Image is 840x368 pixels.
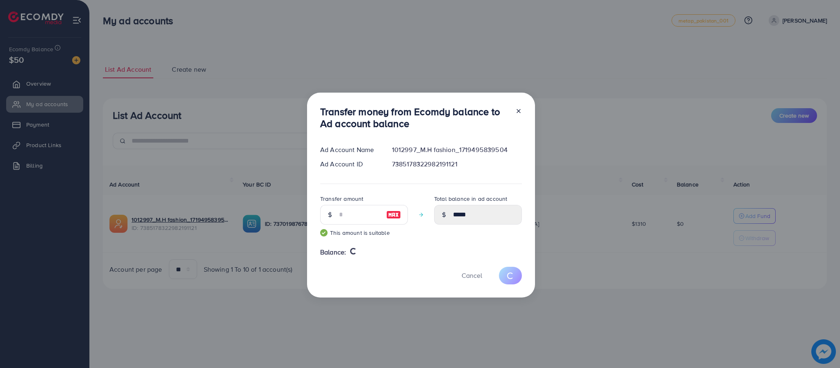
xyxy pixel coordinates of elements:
img: image [386,210,401,220]
h3: Transfer money from Ecomdy balance to Ad account balance [320,106,509,129]
div: Ad Account ID [314,159,385,169]
div: 7385178322982191121 [385,159,528,169]
img: guide [320,229,328,236]
label: Transfer amount [320,195,363,203]
label: Total balance in ad account [434,195,507,203]
small: This amount is suitable [320,229,408,237]
span: Cancel [462,271,482,280]
div: Ad Account Name [314,145,385,154]
div: 1012997_M.H fashion_1719495839504 [385,145,528,154]
span: Balance: [320,248,346,257]
button: Cancel [451,267,492,284]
